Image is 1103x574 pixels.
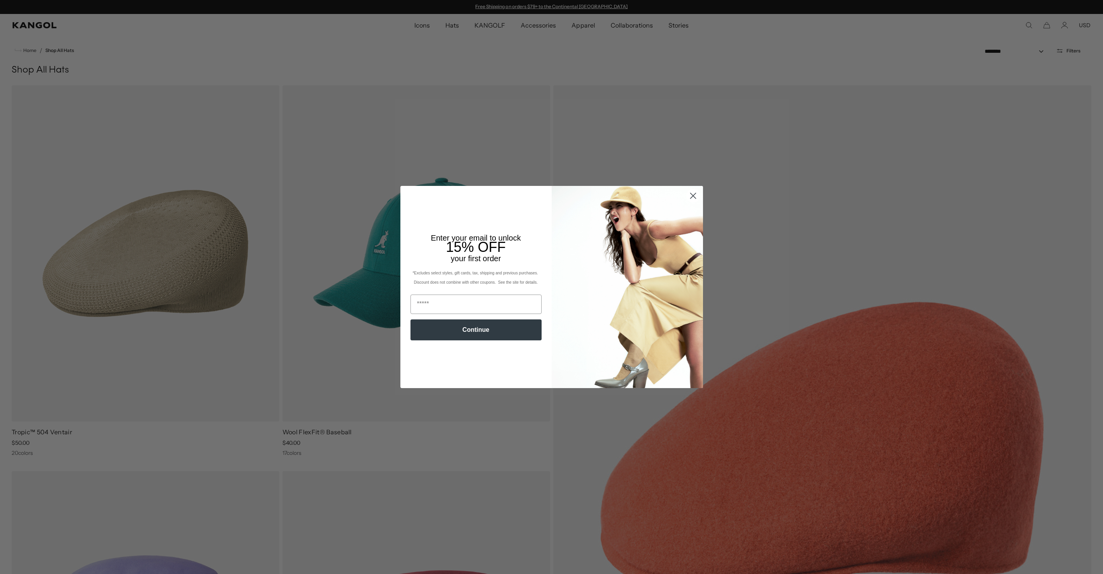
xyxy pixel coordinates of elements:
span: *Excludes select styles, gift cards, tax, shipping and previous purchases. Discount does not comb... [412,271,539,284]
input: Email [410,295,542,314]
button: Close dialog [686,189,700,203]
span: Enter your email to unlock [431,234,521,242]
img: 93be19ad-e773-4382-80b9-c9d740c9197f.jpeg [552,186,703,388]
span: 15% OFF [446,239,506,255]
span: your first order [451,254,501,263]
button: Continue [410,319,542,340]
